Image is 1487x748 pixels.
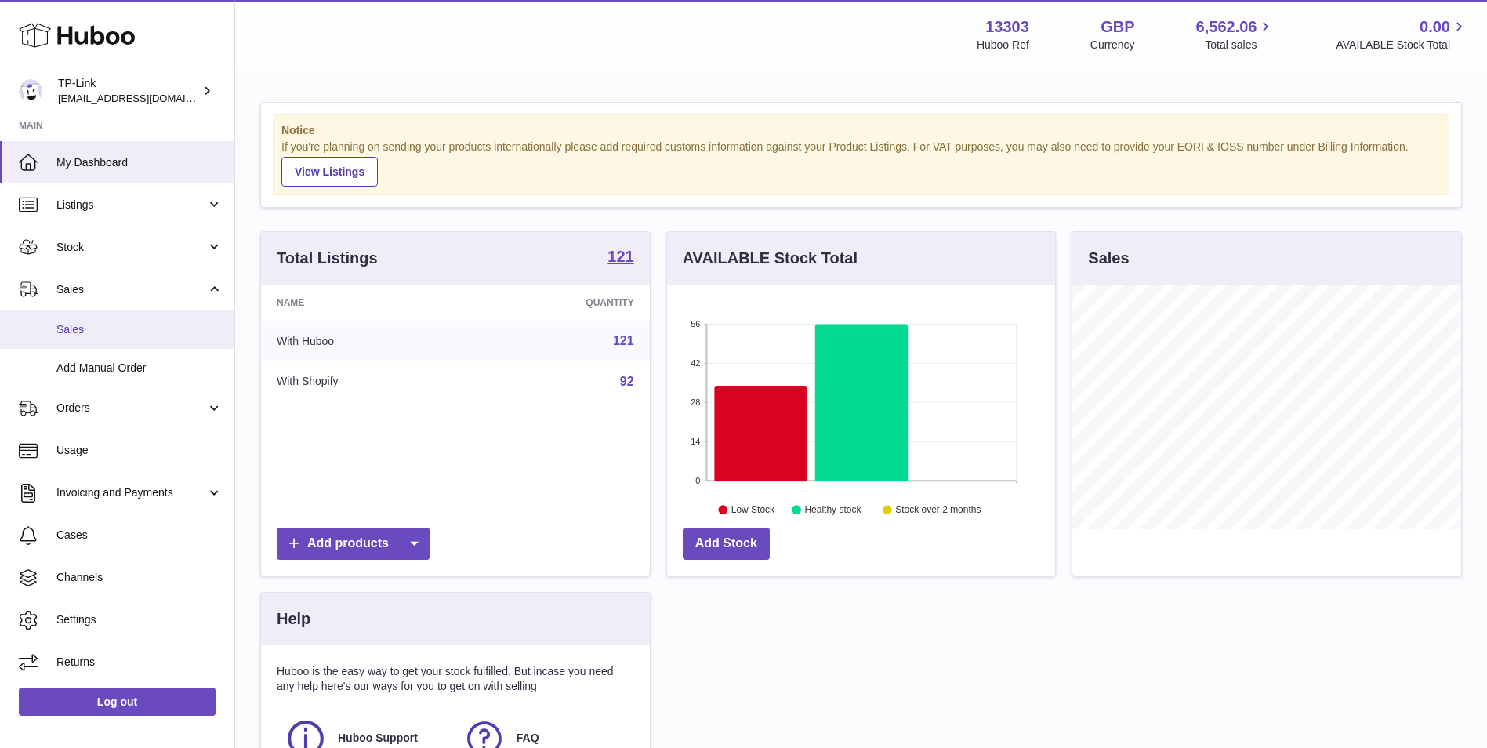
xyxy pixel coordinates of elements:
div: Huboo Ref [977,38,1029,53]
div: TP-Link [58,76,199,106]
a: Log out [19,688,216,716]
strong: 13303 [985,16,1029,38]
a: 0.00 AVAILABLE Stock Total [1336,16,1468,53]
a: 121 [613,334,634,347]
span: [EMAIL_ADDRESS][DOMAIN_NAME] [58,92,230,104]
span: 0.00 [1420,16,1450,38]
h3: Sales [1088,248,1129,269]
span: Stock [56,240,206,255]
p: Huboo is the easy way to get your stock fulfilled. But incase you need any help here's our ways f... [277,664,634,694]
span: Sales [56,322,223,337]
span: Huboo Support [338,731,418,746]
text: 14 [691,437,700,446]
span: Channels [56,570,223,585]
td: With Huboo [261,321,470,361]
div: Currency [1090,38,1135,53]
text: 0 [695,476,700,485]
span: My Dashboard [56,155,223,170]
a: Add products [277,528,430,560]
td: With Shopify [261,361,470,402]
h3: Total Listings [277,248,378,269]
text: Stock over 2 months [895,504,981,515]
span: Settings [56,612,223,627]
span: Returns [56,655,223,670]
span: Invoicing and Payments [56,485,206,500]
span: Orders [56,401,206,416]
a: Add Stock [683,528,770,560]
th: Name [261,285,470,321]
text: Low Stock [731,504,775,515]
strong: 121 [607,249,633,264]
span: Cases [56,528,223,543]
text: 28 [691,398,700,407]
h3: Help [277,608,310,630]
text: 42 [691,358,700,368]
img: internalAdmin-13303@internal.huboo.com [19,79,42,103]
h3: AVAILABLE Stock Total [683,248,858,269]
span: FAQ [517,731,539,746]
a: 121 [607,249,633,267]
span: Listings [56,198,206,212]
text: 56 [691,319,700,329]
th: Quantity [470,285,649,321]
span: Total sales [1205,38,1275,53]
span: 6,562.06 [1196,16,1257,38]
a: View Listings [281,157,378,187]
span: Usage [56,443,223,458]
span: Add Manual Order [56,361,223,376]
a: 92 [620,375,634,388]
strong: GBP [1101,16,1134,38]
div: If you're planning on sending your products internationally please add required customs informati... [281,140,1441,187]
span: Sales [56,282,206,297]
strong: Notice [281,123,1441,138]
span: AVAILABLE Stock Total [1336,38,1468,53]
a: 6,562.06 Total sales [1196,16,1275,53]
text: Healthy stock [804,504,861,515]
